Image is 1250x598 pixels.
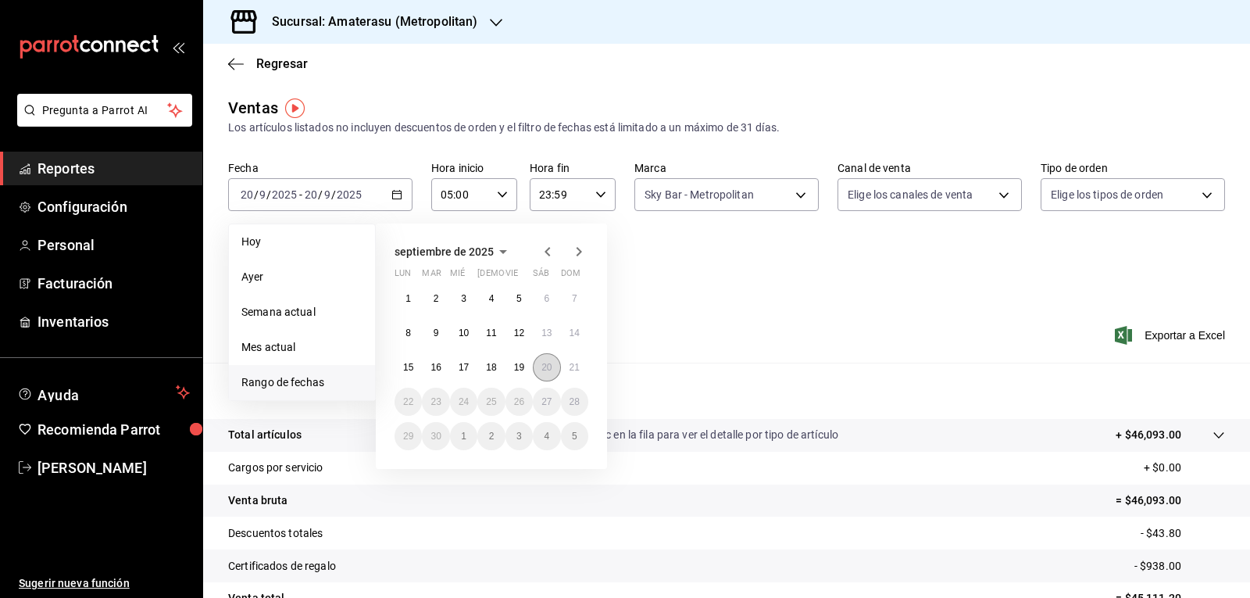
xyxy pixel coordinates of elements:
[505,388,533,416] button: 26 de septiembre de 2025
[459,328,469,338] abbr: 10 de septiembre de 2025
[19,575,190,592] span: Sugerir nueva función
[228,381,1225,400] p: Resumen
[271,188,298,201] input: ----
[645,187,754,202] span: Sky Bar - Metropolitan
[434,293,439,304] abbr: 2 de septiembre de 2025
[403,396,413,407] abbr: 22 de septiembre de 2025
[477,319,505,347] button: 11 de septiembre de 2025
[405,328,411,338] abbr: 8 de septiembre de 2025
[541,396,552,407] abbr: 27 de septiembre de 2025
[486,362,496,373] abbr: 18 de septiembre de 2025
[285,98,305,118] img: Tooltip marker
[11,113,192,130] a: Pregunta a Parrot AI
[1051,187,1163,202] span: Elige los tipos de orden
[240,188,254,201] input: --
[514,396,524,407] abbr: 26 de septiembre de 2025
[228,525,323,542] p: Descuentos totales
[228,120,1225,136] div: Los artículos listados no incluyen descuentos de orden y el filtro de fechas está limitado a un m...
[37,457,190,478] span: [PERSON_NAME]
[266,188,271,201] span: /
[422,388,449,416] button: 23 de septiembre de 2025
[434,328,439,338] abbr: 9 de septiembre de 2025
[533,353,560,381] button: 20 de septiembre de 2025
[228,56,308,71] button: Regresar
[561,319,588,347] button: 14 de septiembre de 2025
[533,319,560,347] button: 13 de septiembre de 2025
[561,268,580,285] abbr: domingo
[430,362,441,373] abbr: 16 de septiembre de 2025
[403,431,413,442] abbr: 29 de septiembre de 2025
[405,293,411,304] abbr: 1 de septiembre de 2025
[430,396,441,407] abbr: 23 de septiembre de 2025
[431,163,517,174] label: Hora inicio
[461,293,466,304] abbr: 3 de septiembre de 2025
[450,285,477,313] button: 3 de septiembre de 2025
[241,269,362,285] span: Ayer
[395,242,512,261] button: septiembre de 2025
[323,188,331,201] input: --
[395,388,422,416] button: 22 de septiembre de 2025
[541,362,552,373] abbr: 20 de septiembre de 2025
[516,431,522,442] abbr: 3 de octubre de 2025
[259,13,477,31] h3: Sucursal: Amaterasu (Metropolitan)
[422,319,449,347] button: 9 de septiembre de 2025
[486,328,496,338] abbr: 11 de septiembre de 2025
[561,353,588,381] button: 21 de septiembre de 2025
[459,362,469,373] abbr: 17 de septiembre de 2025
[395,422,422,450] button: 29 de septiembre de 2025
[254,188,259,201] span: /
[37,235,190,256] span: Personal
[228,163,412,174] label: Fecha
[516,293,522,304] abbr: 5 de septiembre de 2025
[505,319,533,347] button: 12 de septiembre de 2025
[541,328,552,338] abbr: 13 de septiembre de 2025
[505,353,533,381] button: 19 de septiembre de 2025
[477,388,505,416] button: 25 de septiembre de 2025
[1141,525,1225,542] p: - $43.80
[514,328,524,338] abbr: 12 de septiembre de 2025
[37,419,190,440] span: Recomienda Parrot
[1118,326,1225,345] span: Exportar a Excel
[241,304,362,320] span: Semana actual
[336,188,362,201] input: ----
[450,388,477,416] button: 24 de septiembre de 2025
[459,396,469,407] abbr: 24 de septiembre de 2025
[579,427,838,443] p: Da clic en la fila para ver el detalle por tipo de artículo
[489,293,495,304] abbr: 4 de septiembre de 2025
[533,285,560,313] button: 6 de septiembre de 2025
[505,422,533,450] button: 3 de octubre de 2025
[256,56,308,71] span: Regresar
[318,188,323,201] span: /
[1116,492,1225,509] p: = $46,093.00
[422,268,441,285] abbr: martes
[228,96,278,120] div: Ventas
[42,102,168,119] span: Pregunta a Parrot AI
[570,362,580,373] abbr: 21 de septiembre de 2025
[1144,460,1225,476] p: + $0.00
[241,234,362,250] span: Hoy
[37,196,190,217] span: Configuración
[37,311,190,332] span: Inventarios
[422,285,449,313] button: 2 de septiembre de 2025
[533,268,549,285] abbr: sábado
[461,431,466,442] abbr: 1 de octubre de 2025
[450,319,477,347] button: 10 de septiembre de 2025
[172,41,184,53] button: open_drawer_menu
[37,273,190,294] span: Facturación
[561,422,588,450] button: 5 de octubre de 2025
[395,268,411,285] abbr: lunes
[533,422,560,450] button: 4 de octubre de 2025
[422,422,449,450] button: 30 de septiembre de 2025
[1041,163,1225,174] label: Tipo de orden
[422,353,449,381] button: 16 de septiembre de 2025
[37,383,170,402] span: Ayuda
[477,285,505,313] button: 4 de septiembre de 2025
[530,163,616,174] label: Hora fin
[395,319,422,347] button: 8 de septiembre de 2025
[17,94,192,127] button: Pregunta a Parrot AI
[572,293,577,304] abbr: 7 de septiembre de 2025
[241,339,362,356] span: Mes actual
[505,268,518,285] abbr: viernes
[450,353,477,381] button: 17 de septiembre de 2025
